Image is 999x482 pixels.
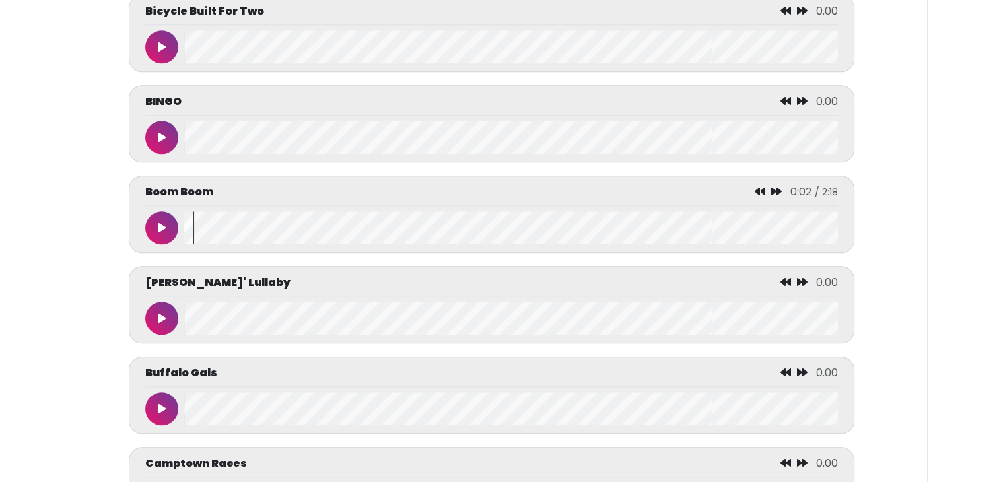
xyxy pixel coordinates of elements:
span: / 2:18 [815,186,838,199]
p: Bicycle Built For Two [145,3,264,19]
span: 0.00 [816,94,838,109]
p: Boom Boom [145,184,213,200]
p: BINGO [145,94,182,110]
span: 0.00 [816,275,838,290]
span: 0.00 [816,3,838,18]
span: 0.00 [816,456,838,471]
span: 0.00 [816,365,838,380]
span: 0:02 [790,184,811,199]
p: Camptown Races [145,456,247,471]
p: Buffalo Gals [145,365,217,381]
p: [PERSON_NAME]' Lullaby [145,275,291,291]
